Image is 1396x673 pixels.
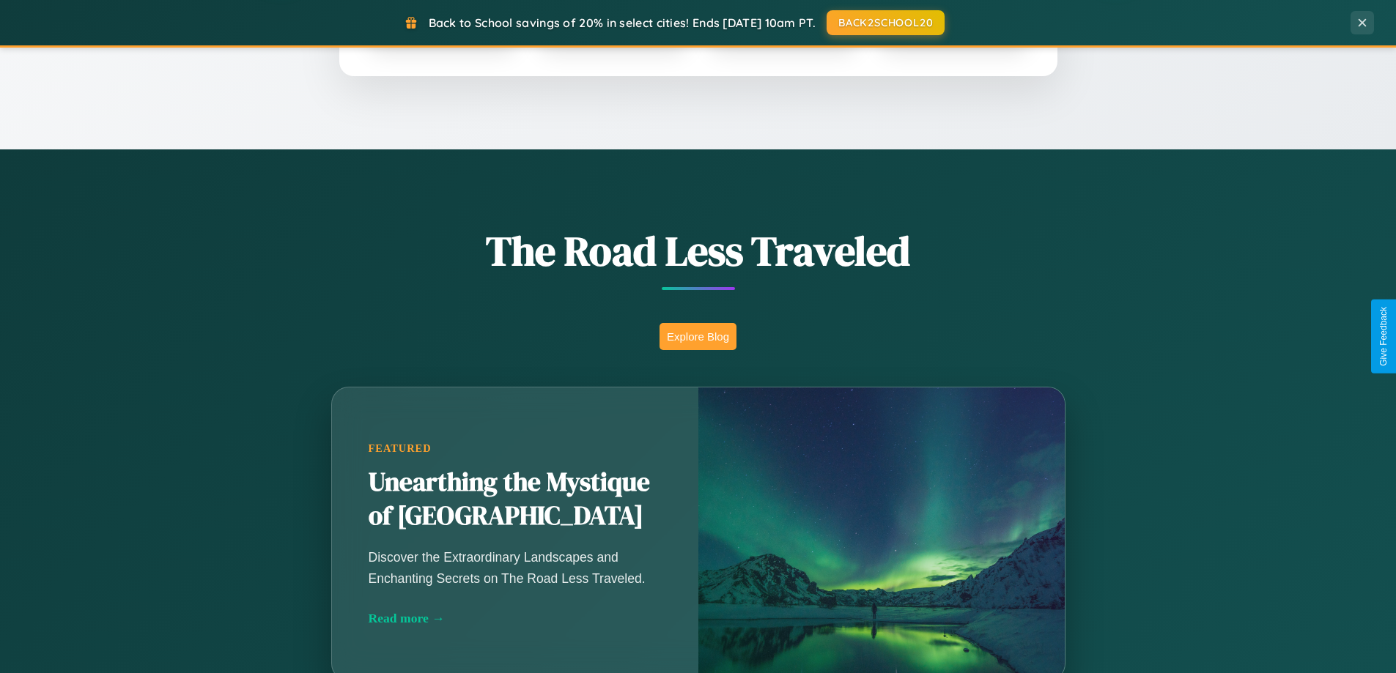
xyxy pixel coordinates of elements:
[827,10,945,35] button: BACK2SCHOOL20
[369,442,662,455] div: Featured
[1378,307,1389,366] div: Give Feedback
[369,547,662,588] p: Discover the Extraordinary Landscapes and Enchanting Secrets on The Road Less Traveled.
[259,223,1138,279] h1: The Road Less Traveled
[660,323,736,350] button: Explore Blog
[429,15,816,30] span: Back to School savings of 20% in select cities! Ends [DATE] 10am PT.
[369,466,662,533] h2: Unearthing the Mystique of [GEOGRAPHIC_DATA]
[369,611,662,626] div: Read more →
